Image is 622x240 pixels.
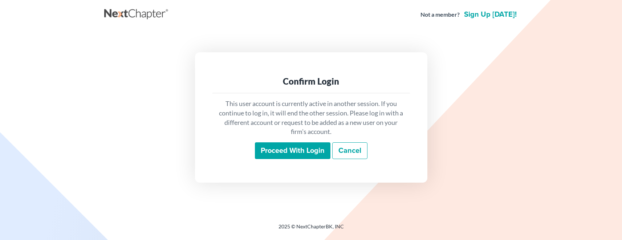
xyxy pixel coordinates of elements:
[332,142,367,159] a: Cancel
[218,99,404,137] p: This user account is currently active in another session. If you continue to log in, it will end ...
[218,76,404,87] div: Confirm Login
[420,11,460,19] strong: Not a member?
[463,11,518,18] a: Sign up [DATE]!
[255,142,330,159] input: Proceed with login
[104,223,518,236] div: 2025 © NextChapterBK, INC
